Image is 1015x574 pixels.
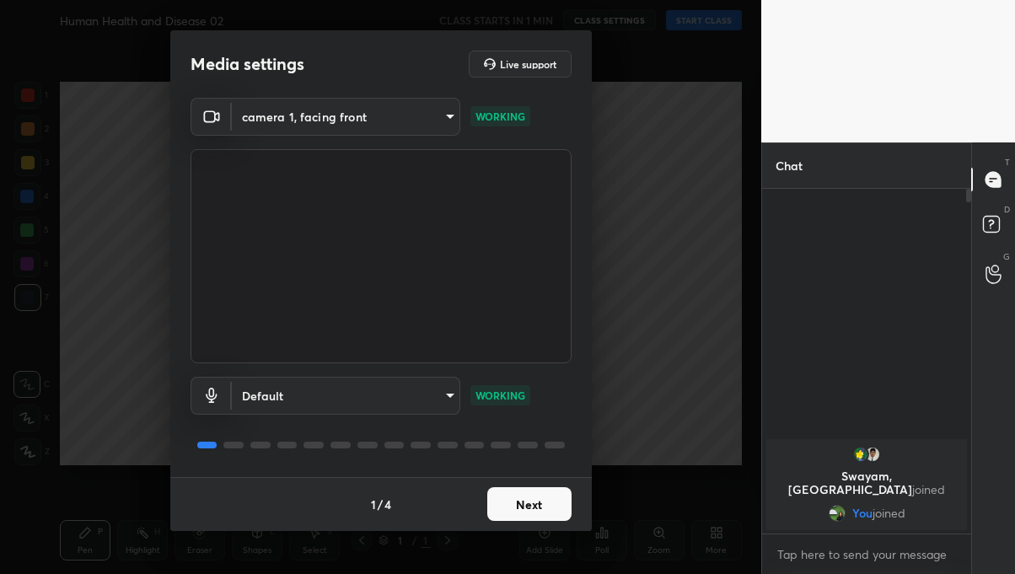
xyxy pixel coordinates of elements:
[232,377,460,415] div: camera 1, facing front
[191,53,304,75] h2: Media settings
[829,505,846,522] img: e522abdfb3ba4a9ba16d91eb6ff8438d.jpg
[475,388,525,403] p: WORKING
[873,507,905,520] span: joined
[378,496,383,513] h4: /
[500,59,556,69] h5: Live support
[371,496,376,513] h4: 1
[1005,156,1010,169] p: T
[776,469,957,496] p: Swayam, [GEOGRAPHIC_DATA]
[762,436,971,534] div: grid
[762,143,816,188] p: Chat
[384,496,391,513] h4: 4
[475,109,525,124] p: WORKING
[912,481,945,497] span: joined
[1003,250,1010,263] p: G
[232,98,460,136] div: camera 1, facing front
[487,487,572,521] button: Next
[864,446,881,463] img: 808054d8e26e45289994f61101d61ca8.jpg
[852,507,873,520] span: You
[1004,203,1010,216] p: D
[852,446,869,463] img: 9802b4cbdbab4d4381d2480607a75a70.jpg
